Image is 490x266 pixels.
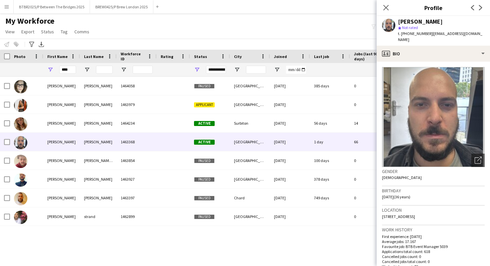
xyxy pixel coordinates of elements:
[14,0,90,13] button: BTBR2025/P Between The Bridges 2025
[80,207,117,226] div: strand
[382,259,485,264] p: Cancelled jobs total count: 0
[121,51,145,61] span: Workforce ID
[121,67,127,73] button: Open Filter Menu
[96,66,113,74] input: Last Name Filter Input
[117,77,157,95] div: 1464058
[230,189,270,207] div: Chard
[230,133,270,151] div: [GEOGRAPHIC_DATA]
[117,95,157,114] div: 1463979
[270,77,310,95] div: [DATE]
[310,77,350,95] div: 385 days
[194,196,215,201] span: Paused
[382,214,415,219] span: [STREET_ADDRESS]
[14,173,27,187] img: Francesco Mancuso
[270,133,310,151] div: [DATE]
[43,170,80,188] div: [PERSON_NAME]
[14,155,27,168] img: Francesco Della Rocca
[14,54,25,59] span: Photo
[43,133,80,151] div: [PERSON_NAME]
[382,239,485,244] p: Average jobs: 17.167
[47,54,68,59] span: First Name
[310,189,350,207] div: 749 days
[270,151,310,170] div: [DATE]
[382,254,485,259] p: Cancelled jobs count: 0
[382,188,485,194] h3: Birthday
[382,234,485,239] p: First experience: [DATE]
[117,133,157,151] div: 1463368
[350,77,393,95] div: 0
[354,51,381,61] span: Jobs (last 90 days)
[350,95,393,114] div: 0
[382,67,485,167] img: Crew avatar or photo
[398,31,482,42] span: | [EMAIL_ADDRESS][DOMAIN_NAME]
[43,151,80,170] div: [PERSON_NAME]
[230,170,270,188] div: [GEOGRAPHIC_DATA]
[471,154,485,167] div: Open photos pop-in
[314,54,329,59] span: Last job
[59,66,76,74] input: First Name Filter Input
[117,207,157,226] div: 1462899
[382,249,485,254] p: Applications total count: 618
[43,95,80,114] div: [PERSON_NAME]
[3,27,17,36] a: View
[80,77,117,95] div: [PERSON_NAME]
[194,214,215,219] span: Paused
[194,158,215,163] span: Paused
[194,121,215,126] span: Active
[21,29,34,35] span: Export
[382,207,485,213] h3: Location
[14,80,27,93] img: Fran Bradley
[350,133,393,151] div: 66
[350,207,393,226] div: 0
[230,95,270,114] div: [GEOGRAPHIC_DATA]
[270,95,310,114] div: [DATE]
[161,54,173,59] span: Rating
[80,151,117,170] div: [PERSON_NAME] [PERSON_NAME]
[84,54,104,59] span: Last Name
[38,27,57,36] a: Status
[382,168,485,174] h3: Gender
[37,40,45,48] app-action-btn: Export XLSX
[72,27,92,36] a: Comms
[61,29,68,35] span: Tag
[310,133,350,151] div: 1 day
[230,114,270,132] div: Surbiton
[350,114,393,132] div: 14
[382,175,422,180] span: [DEMOGRAPHIC_DATA]
[194,177,215,182] span: Paused
[194,102,215,107] span: Applicant
[90,0,153,13] button: BREW0425/P Brew London 2025
[382,244,485,249] p: Favourite job: BTB Event Manager 5039
[80,133,117,151] div: [PERSON_NAME]
[14,136,27,149] img: Francesco De bernardo
[310,151,350,170] div: 100 days
[28,40,36,48] app-action-btn: Advanced filters
[350,151,393,170] div: 0
[84,67,90,73] button: Open Filter Menu
[234,54,242,59] span: City
[80,170,117,188] div: [PERSON_NAME]
[43,189,80,207] div: [PERSON_NAME]
[230,77,270,95] div: [GEOGRAPHIC_DATA]
[80,114,117,132] div: [PERSON_NAME]
[41,29,54,35] span: Status
[270,114,310,132] div: [DATE]
[230,151,270,170] div: [GEOGRAPHIC_DATA]
[117,114,157,132] div: 1464234
[194,67,200,73] button: Open Filter Menu
[350,170,393,188] div: 0
[19,27,37,36] a: Export
[14,99,27,112] img: Francesca Mason
[398,31,433,36] span: t. [PHONE_NUMBER]
[117,151,157,170] div: 1463854
[74,29,89,35] span: Comms
[310,170,350,188] div: 378 days
[43,77,80,95] div: [PERSON_NAME]
[382,227,485,233] h3: Work history
[382,194,410,199] span: [DATE] (36 years)
[47,67,53,73] button: Open Filter Menu
[14,117,27,131] img: Francesca Scott
[117,189,157,207] div: 1463397
[234,67,240,73] button: Open Filter Menu
[133,66,153,74] input: Workforce ID Filter Input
